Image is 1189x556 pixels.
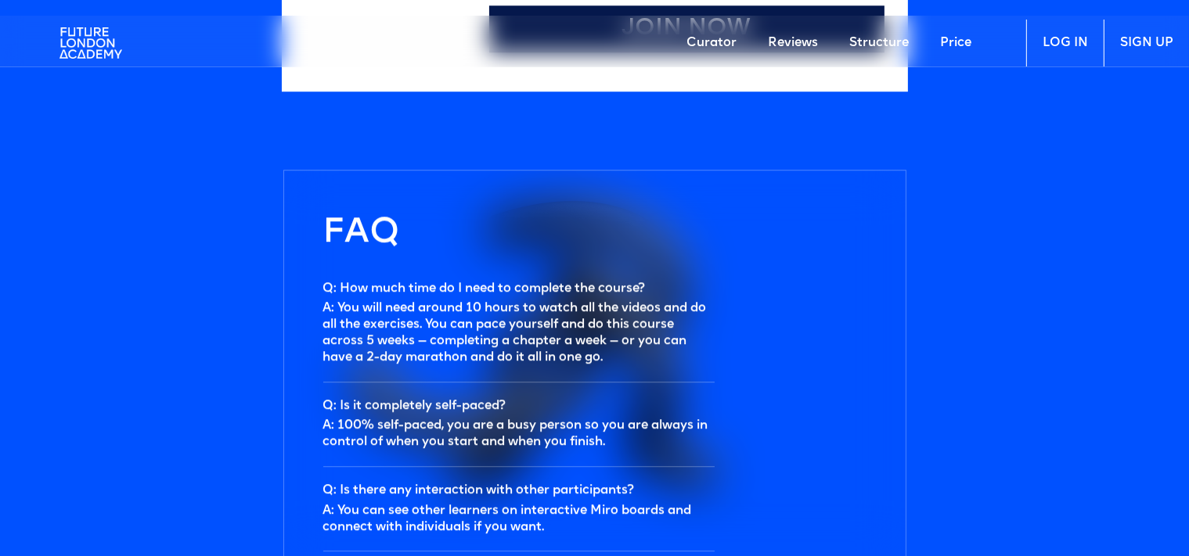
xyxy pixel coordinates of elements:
div: A: 100% self-paced, you are a busy person so you are always in control of when you start and when... [323,418,715,450]
a: Join Now [489,5,885,52]
div: A: You can see other learners on interactive Miro boards and connect with individuals if you want. [323,503,715,536]
h4: FAQ [323,217,867,249]
a: Structure [834,20,924,66]
a: SIGN UP [1104,20,1189,66]
div: Q: Is there any interaction with other participants? [323,482,715,499]
a: Reviews [752,20,834,66]
div: A: You will need around 10 hours to watch all the videos and do all the exercises. You can pace y... [323,300,715,365]
div: Q: Is it completely self-paced? [323,398,715,414]
a: Curator [671,20,752,66]
a: Price [924,20,987,66]
div: Q: How much time do I need to complete the course? [323,281,715,297]
a: LOG IN [1026,20,1104,66]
